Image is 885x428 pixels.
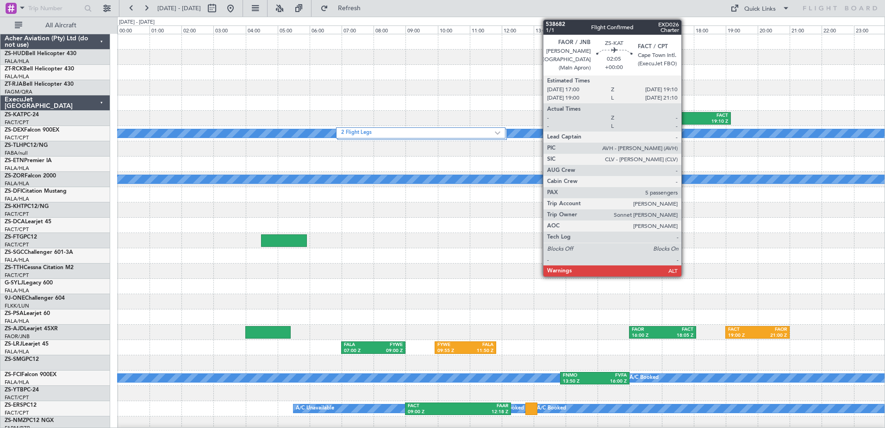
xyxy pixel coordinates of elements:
[502,25,534,34] div: 12:00
[5,409,29,416] a: FACT/CPT
[757,333,786,339] div: 21:00 Z
[5,341,49,347] a: ZS-LRJLearjet 45
[664,119,696,125] div: 17:00 Z
[344,348,373,354] div: 07:00 Z
[563,372,595,379] div: FNMO
[213,25,245,34] div: 03:00
[563,378,595,385] div: 13:50 Z
[5,82,23,87] span: ZT-RJA
[629,25,661,34] div: 16:00
[437,348,466,354] div: 09:55 Z
[5,296,25,301] span: 9J-ONE
[5,272,29,279] a: FACT/CPT
[5,58,29,65] a: FALA/HLA
[5,180,29,187] a: FALA/HLA
[5,372,21,378] span: ZS-FCI
[5,265,74,271] a: ZS-TTHCessna Citation M2
[632,333,662,339] div: 16:00 Z
[5,219,25,225] span: ZS-DCA
[342,25,374,34] div: 07:00
[5,66,74,72] a: ZT-RCKBell Helicopter 430
[5,82,74,87] a: ZT-RJABell Helicopter 430
[5,234,24,240] span: ZS-FTG
[341,129,495,137] label: 2 Flight Legs
[598,25,629,34] div: 15:00
[5,348,29,355] a: FALA/HLA
[595,372,627,379] div: FVFA
[744,5,776,14] div: Quick Links
[181,25,213,34] div: 02:00
[5,112,39,118] a: ZS-KATPC-24
[598,119,629,125] div: 16:05 Z
[5,394,29,401] a: FACT/CPT
[310,25,342,34] div: 06:00
[790,25,822,34] div: 21:00
[5,341,22,347] span: ZS-LRJ
[5,119,29,126] a: FACT/CPT
[470,25,502,34] div: 11:00
[405,25,437,34] div: 09:00
[664,113,696,119] div: FAOR
[5,250,24,255] span: ZS-SGC
[728,327,757,333] div: FACT
[595,378,627,385] div: 16:00 Z
[5,241,29,248] a: FACT/CPT
[5,311,24,316] span: ZS-PSA
[5,357,39,362] a: ZS-SMGPC12
[5,357,25,362] span: ZS-SMG
[5,204,24,209] span: ZS-KHT
[458,409,508,415] div: 12:18 Z
[5,403,37,408] a: ZS-ERSPC12
[5,189,67,194] a: ZS-DFICitation Mustang
[118,25,150,34] div: 00:00
[5,219,51,225] a: ZS-DCALearjet 45
[437,342,466,348] div: FYWE
[5,189,22,194] span: ZS-DFI
[696,119,728,125] div: 19:10 Z
[28,1,81,15] input: Trip Number
[5,127,24,133] span: ZS-DEX
[458,403,508,409] div: FAAR
[696,113,728,119] div: FACT
[5,250,73,255] a: ZS-SGCChallenger 601-3A
[465,342,493,348] div: FALA
[758,25,790,34] div: 20:00
[663,333,693,339] div: 18:05 Z
[24,22,98,29] span: All Aircraft
[822,25,854,34] div: 22:00
[316,1,372,16] button: Refresh
[246,25,278,34] div: 04:00
[5,302,29,309] a: FLKK/LUN
[495,131,500,135] img: arrow-gray.svg
[5,296,65,301] a: 9J-ONEChallenger 604
[5,234,37,240] a: ZS-FTGPC12
[330,5,369,12] span: Refresh
[568,119,598,125] div: 14:00 Z
[5,211,29,218] a: FACT/CPT
[5,403,23,408] span: ZS-ERS
[5,158,24,164] span: ZS-ETN
[5,287,29,294] a: FALA/HLA
[5,326,58,332] a: ZS-AJDLearjet 45XR
[5,318,29,325] a: FALA/HLA
[5,372,56,378] a: ZS-FCIFalcon 900EX
[5,165,29,172] a: FALA/HLA
[344,342,373,348] div: FALA
[5,204,49,209] a: ZS-KHTPC12/NG
[5,418,26,423] span: ZS-NMZ
[150,25,181,34] div: 01:00
[373,348,402,354] div: 09:00 Z
[5,143,23,148] span: ZS-TLH
[5,280,53,286] a: G-SYLJLegacy 600
[5,51,76,57] a: ZS-HUDBell Helicopter 430
[5,333,30,340] a: FAOR/JNB
[629,371,659,385] div: A/C Booked
[694,25,726,34] div: 18:00
[119,19,155,26] div: [DATE] - [DATE]
[157,4,201,13] span: [DATE] - [DATE]
[566,25,598,34] div: 14:00
[278,25,310,34] div: 05:00
[757,327,786,333] div: FAOR
[5,66,23,72] span: ZT-RCK
[5,311,50,316] a: ZS-PSALearjet 60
